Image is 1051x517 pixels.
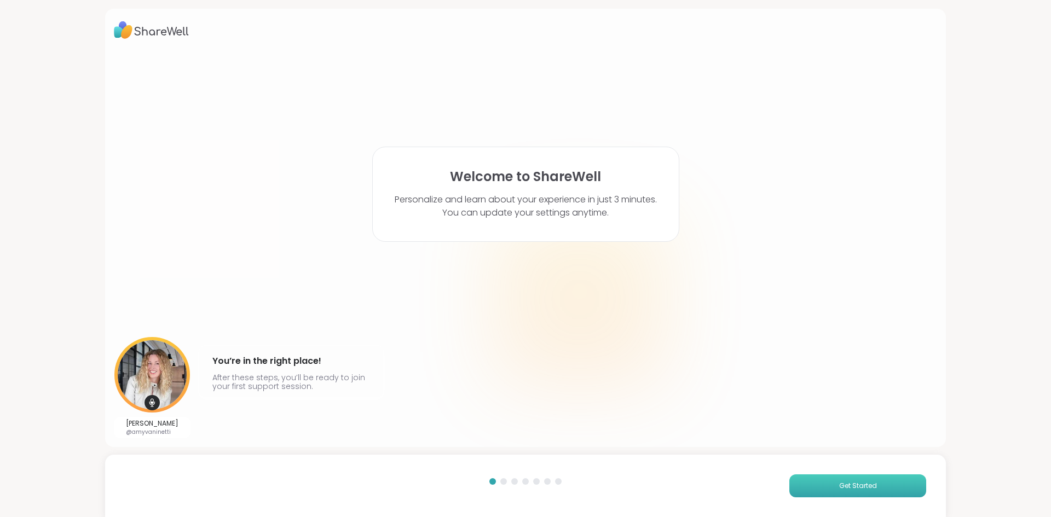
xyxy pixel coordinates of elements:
h4: You’re in the right place! [212,352,370,370]
img: mic icon [145,395,160,410]
p: After these steps, you’ll be ready to join your first support session. [212,373,370,391]
p: @amyvaninetti [126,428,178,436]
button: Get Started [789,474,926,497]
img: ShareWell Logo [114,18,189,43]
img: User image [114,337,190,413]
p: Personalize and learn about your experience in just 3 minutes. You can update your settings anytime. [395,193,657,219]
h1: Welcome to ShareWell [450,169,601,184]
p: [PERSON_NAME] [126,419,178,428]
span: Get Started [839,481,877,491]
